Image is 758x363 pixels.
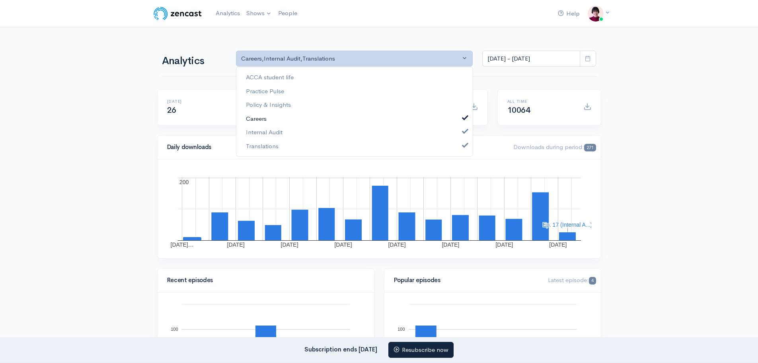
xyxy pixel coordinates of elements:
span: 4 [589,277,596,285]
text: [DATE] [442,241,459,248]
text: [DATE] [334,241,352,248]
span: Latest episode: [548,276,596,284]
span: Translations [246,141,279,151]
span: 10064 [507,105,530,115]
a: Resubscribe now [388,342,454,358]
h4: Daily downloads [167,144,504,151]
a: Analytics [212,5,243,22]
button: Careers, Internal Audit, Translations [236,51,473,67]
a: People [275,5,300,22]
span: Downloads during period: [513,143,596,151]
text: 100 [171,327,178,332]
svg: A chart. [167,169,591,249]
img: ... [588,6,604,22]
img: ZenCast Logo [152,6,203,22]
text: [DATE] [495,241,513,248]
text: 200 [179,179,189,185]
h6: All time [507,99,574,104]
div: Careers , Internal Audit , Translations [241,54,461,63]
span: Policy & Insights [246,100,291,110]
h4: Recent episodes [167,277,360,284]
text: [DATE] [281,241,298,248]
span: 271 [584,144,596,151]
h1: Analytics [162,55,226,67]
span: ACCA student life [246,73,294,82]
span: Internal Audit [246,128,283,137]
a: Help [555,5,583,22]
text: [DATE]… [170,241,193,248]
span: Practice Pulse [246,86,284,96]
span: Careers [246,114,267,123]
input: analytics date range selector [482,51,580,67]
h4: Popular episodes [394,277,539,284]
text: [DATE] [549,241,567,248]
a: Shows [243,5,275,22]
text: [DATE] [227,241,244,248]
text: [DATE] [388,241,405,248]
strong: Subscription ends [DATE] [304,345,377,353]
span: 26 [167,105,176,115]
text: Ep. 17 (Internal A...) [542,222,592,228]
h6: [DATE] [167,99,234,104]
text: 100 [398,327,405,332]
